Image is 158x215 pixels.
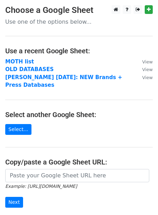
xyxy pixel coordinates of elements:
[142,75,153,80] small: View
[5,74,122,89] a: [PERSON_NAME] [DATE]: NEW Brands + Press Databases
[5,197,23,208] input: Next
[5,169,149,182] input: Paste your Google Sheet URL here
[5,18,153,25] p: Use one of the options below...
[5,110,153,119] h4: Select another Google Sheet:
[5,5,153,15] h3: Choose a Google Sheet
[135,66,153,72] a: View
[5,124,31,135] a: Select...
[135,74,153,80] a: View
[5,158,153,166] h4: Copy/paste a Google Sheet URL:
[142,59,153,64] small: View
[5,66,53,72] a: OLD DATABASES
[135,59,153,65] a: View
[5,184,77,189] small: Example: [URL][DOMAIN_NAME]
[142,67,153,72] small: View
[5,47,153,55] h4: Use a recent Google Sheet:
[5,59,34,65] a: MOTH list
